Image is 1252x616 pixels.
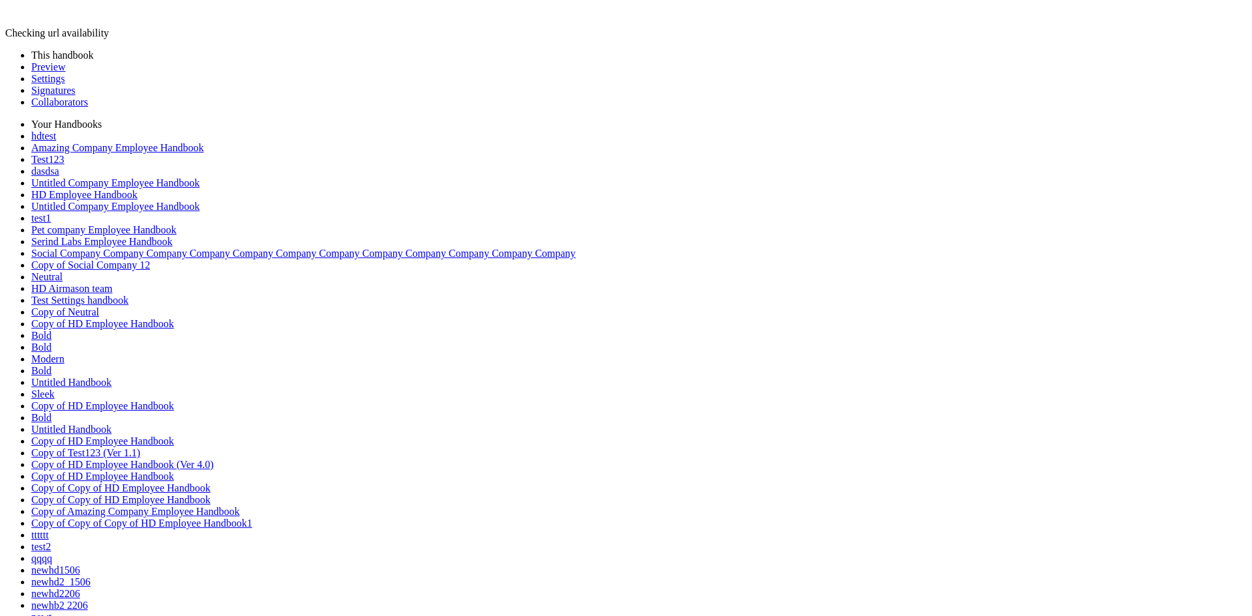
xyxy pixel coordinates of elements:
a: tttttt [31,529,49,540]
a: Copy of Copy of Copy of HD Employee Handbook1 [31,518,252,529]
a: HD Employee Handbook [31,189,138,200]
a: Sleek [31,389,55,400]
a: newhb2 2206 [31,600,88,611]
a: Copy of Neutral [31,306,99,317]
a: Settings [31,73,65,84]
a: Social Company Company Company Company Company Company Company Company Company Company Company Co... [31,248,576,259]
a: Pet company Employee Handbook [31,224,177,235]
a: Copy of HD Employee Handbook [31,471,174,482]
a: Test123 [31,154,64,165]
a: newhd1506 [31,565,80,576]
a: Copy of HD Employee Handbook [31,318,174,329]
a: Copy of Copy of HD Employee Handbook [31,482,211,493]
a: test2 [31,541,51,552]
a: newhd2206 [31,588,80,599]
a: Copy of Social Company 12 [31,259,150,271]
a: Copy of HD Employee Handbook (Ver 4.0) [31,459,214,470]
a: HD Airmason team [31,283,112,294]
a: Untitled Handbook [31,377,112,388]
a: Modern [31,353,65,364]
a: Copy of HD Employee Handbook [31,435,174,447]
a: hdtest [31,130,56,141]
a: newhd2_1506 [31,576,91,587]
a: Collaborators [31,96,88,108]
a: Copy of Amazing Company Employee Handbook [31,506,240,517]
a: Bold [31,412,52,423]
a: Untitled Handbook [31,424,112,435]
a: dasdsa [31,166,59,177]
a: Bold [31,330,52,341]
a: Untitled Company Employee Handbook [31,177,200,188]
a: Neutral [31,271,63,282]
a: Untitled Company Employee Handbook [31,201,200,212]
span: Checking url availability [5,27,109,38]
a: Preview [31,61,65,72]
a: Serind Labs Employee Handbook [31,236,172,247]
a: qqqq [31,553,52,564]
a: Signatures [31,85,76,96]
a: Bold [31,342,52,353]
a: Copy of Copy of HD Employee Handbook [31,494,211,505]
li: Your Handbooks [31,119,1247,130]
a: Copy of Test123 (Ver 1.1) [31,447,140,458]
a: test1 [31,213,51,224]
a: Copy of HD Employee Handbook [31,400,174,411]
a: Amazing Company Employee Handbook [31,142,203,153]
li: This handbook [31,50,1247,61]
a: Bold [31,365,52,376]
a: Test Settings handbook [31,295,128,306]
